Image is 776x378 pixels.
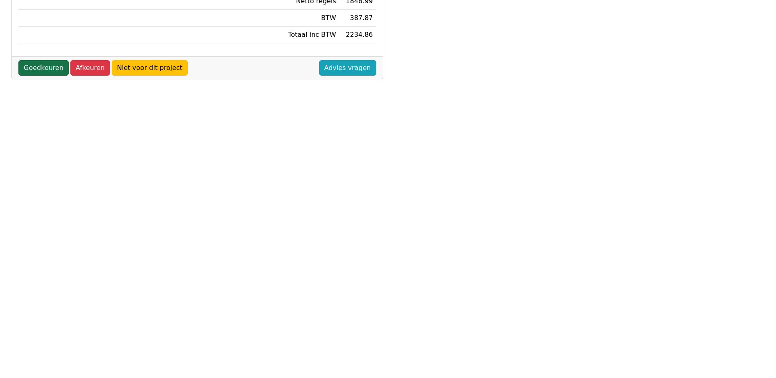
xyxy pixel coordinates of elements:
a: Advies vragen [319,60,376,76]
a: Afkeuren [70,60,110,76]
td: Totaal inc BTW [280,27,340,43]
td: BTW [280,10,340,27]
td: 2234.86 [339,27,376,43]
a: Niet voor dit project [112,60,188,76]
a: Goedkeuren [18,60,69,76]
td: 387.87 [339,10,376,27]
